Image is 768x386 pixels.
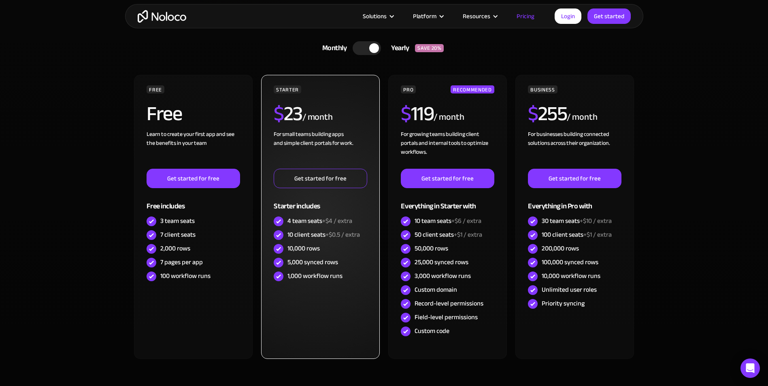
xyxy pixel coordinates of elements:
div: Everything in Pro with [528,188,621,214]
div: Priority syncing [542,299,585,308]
div: Yearly [381,42,415,54]
div: Field-level permissions [415,313,478,322]
div: 100,000 synced rows [542,258,598,267]
div: Custom domain [415,285,457,294]
span: $ [528,95,538,133]
div: 50,000 rows [415,244,448,253]
div: 10 client seats [287,230,360,239]
div: STARTER [274,85,301,93]
a: Get started for free [147,169,240,188]
div: 200,000 rows [542,244,579,253]
div: / month [434,111,464,124]
a: Get started for free [528,169,621,188]
div: Solutions [353,11,403,21]
div: 7 pages per app [160,258,203,267]
div: 2,000 rows [160,244,190,253]
div: BUSINESS [528,85,557,93]
div: For businesses building connected solutions across their organization. ‍ [528,130,621,169]
div: Starter includes [274,188,367,214]
a: Get started [587,8,631,24]
div: 100 client seats [542,230,612,239]
h2: 23 [274,104,302,124]
div: 30 team seats [542,216,612,225]
div: Learn to create your first app and see the benefits in your team ‍ [147,130,240,169]
span: +$4 / extra [322,215,352,227]
div: / month [567,111,597,124]
div: 50 client seats [415,230,482,239]
div: 7 client seats [160,230,196,239]
h2: 119 [401,104,434,124]
div: 3,000 workflow runs [415,271,471,280]
div: 3 team seats [160,216,195,225]
div: Record-level permissions [415,299,483,308]
span: +$1 / extra [454,229,482,241]
div: For small teams building apps and simple client portals for work. ‍ [274,130,367,169]
div: Platform [403,11,453,21]
a: Login [555,8,581,24]
a: home [138,10,186,23]
span: +$6 / extra [451,215,481,227]
div: Monthly [312,42,353,54]
div: 10,000 workflow runs [542,271,600,280]
div: Resources [463,11,490,21]
span: +$0.5 / extra [325,229,360,241]
div: / month [302,111,333,124]
div: 1,000 workflow runs [287,271,343,280]
div: Free includes [147,188,240,214]
div: 5,000 synced rows [287,258,338,267]
div: 100 workflow runs [160,271,211,280]
span: $ [274,95,284,133]
div: SAVE 20% [415,44,444,52]
span: +$10 / extra [580,215,612,227]
a: Get started for free [274,169,367,188]
div: FREE [147,85,164,93]
div: RECOMMENDED [451,85,494,93]
div: For growing teams building client portals and internal tools to optimize workflows. [401,130,494,169]
div: Resources [453,11,506,21]
h2: Free [147,104,182,124]
span: $ [401,95,411,133]
a: Get started for free [401,169,494,188]
a: Pricing [506,11,545,21]
div: Open Intercom Messenger [740,358,760,378]
span: +$1 / extra [583,229,612,241]
div: PRO [401,85,416,93]
div: 4 team seats [287,216,352,225]
div: 10 team seats [415,216,481,225]
div: Solutions [363,11,387,21]
div: Custom code [415,327,449,335]
div: 25,000 synced rows [415,258,468,267]
div: Unlimited user roles [542,285,597,294]
h2: 255 [528,104,567,124]
div: Platform [413,11,436,21]
div: Everything in Starter with [401,188,494,214]
div: 10,000 rows [287,244,320,253]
